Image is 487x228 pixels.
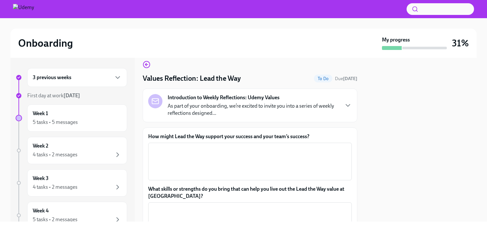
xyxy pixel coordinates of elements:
strong: [DATE] [343,76,357,81]
span: August 18th, 2025 09:00 [335,76,357,82]
span: Due [335,76,357,81]
span: First day at work [27,92,80,99]
img: Udemy [13,4,34,14]
h6: Week 1 [33,110,48,117]
h6: Week 2 [33,142,48,150]
a: Week 24 tasks • 2 messages [16,137,127,164]
p: As part of your onboarding, we’re excited to invite you into a series of weekly reflections desig... [168,102,339,117]
h4: Values Reflection: Lead the Way [143,74,241,83]
div: 4 tasks • 2 messages [33,151,77,158]
strong: [DATE] [64,92,80,99]
h6: Week 3 [33,175,49,182]
div: 5 tasks • 5 messages [33,119,78,126]
div: 4 tasks • 2 messages [33,184,77,191]
h6: 3 previous weeks [33,74,71,81]
div: 5 tasks • 2 messages [33,216,77,223]
a: Week 15 tasks • 5 messages [16,104,127,132]
strong: Introduction to Weekly Reflections: Udemy Values [168,94,279,101]
label: What skills or strengths do you bring that can help you live out the Lead the Way value at [GEOGR... [148,186,352,200]
h3: 31% [452,37,469,49]
label: How might Lead the Way support your success and your team’s success? [148,133,352,140]
h6: Week 4 [33,207,49,214]
h2: Onboarding [18,37,73,50]
div: 3 previous weeks [27,68,127,87]
strong: My progress [382,36,410,43]
a: First day at work[DATE] [16,92,127,99]
a: Week 34 tasks • 2 messages [16,169,127,197]
span: To Do [314,76,332,81]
